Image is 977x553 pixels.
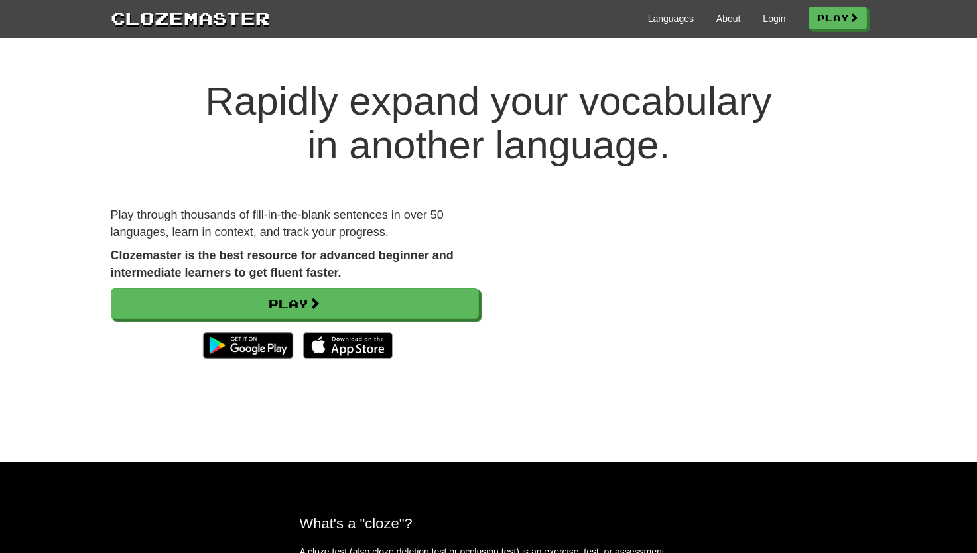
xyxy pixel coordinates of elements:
p: Play through thousands of fill-in-the-blank sentences in over 50 languages, learn in context, and... [111,207,479,241]
a: Login [763,12,785,25]
a: Languages [648,12,694,25]
h2: What's a "cloze"? [300,515,678,532]
a: Clozemaster [111,5,270,30]
a: About [716,12,741,25]
a: Play [111,288,479,319]
strong: Clozemaster is the best resource for advanced beginner and intermediate learners to get fluent fa... [111,249,454,279]
img: Get it on Google Play [196,326,299,365]
a: Play [809,7,867,29]
img: Download_on_the_App_Store_Badge_US-UK_135x40-25178aeef6eb6b83b96f5f2d004eda3bffbb37122de64afbaef7... [303,332,393,359]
